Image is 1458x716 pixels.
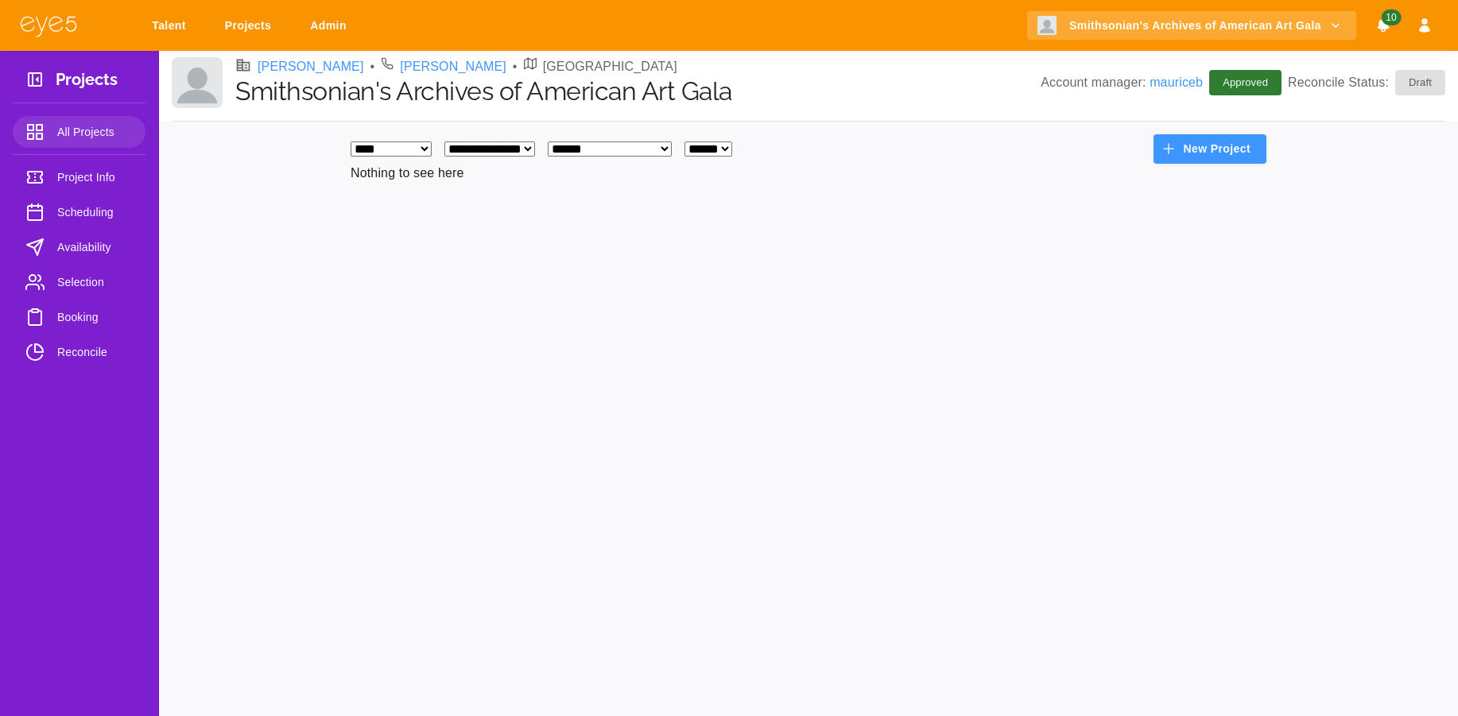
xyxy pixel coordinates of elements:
[1288,70,1445,95] p: Reconcile Status:
[19,14,78,37] img: eye5
[57,203,133,222] span: Scheduling
[400,57,506,76] a: [PERSON_NAME]
[1041,73,1203,92] p: Account manager:
[57,343,133,362] span: Reconcile
[1381,10,1401,25] span: 10
[13,266,145,298] a: Selection
[57,308,133,327] span: Booking
[1150,75,1203,89] a: mauriceb
[1213,75,1278,91] span: Approved
[351,164,1266,183] p: Nothing to see here
[172,57,223,108] img: Client logo
[1154,134,1266,164] button: New Project
[13,301,145,333] a: Booking
[57,273,133,292] span: Selection
[13,116,145,148] a: All Projects
[1037,16,1057,35] img: Client logo
[370,57,375,76] li: •
[543,57,677,76] p: [GEOGRAPHIC_DATA]
[142,11,202,41] a: Talent
[1369,11,1398,41] button: Notifications
[300,11,363,41] a: Admin
[13,161,145,193] a: Project Info
[56,70,118,95] h3: Projects
[1399,75,1441,91] span: Draft
[57,238,133,257] span: Availability
[13,231,145,263] a: Availability
[513,57,518,76] li: •
[1027,11,1356,41] button: Smithsonian's Archives of American Art Gala
[215,11,287,41] a: Projects
[258,57,364,76] a: [PERSON_NAME]
[13,336,145,368] a: Reconcile
[57,168,133,187] span: Project Info
[57,122,133,141] span: All Projects
[235,76,1041,106] h1: Smithsonian's Archives of American Art Gala
[13,196,145,228] a: Scheduling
